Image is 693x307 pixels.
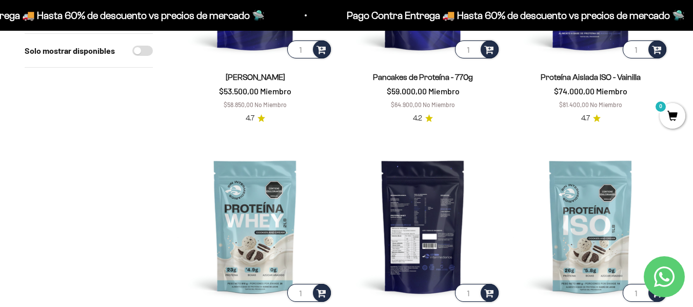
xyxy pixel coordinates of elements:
span: $81.400,00 [559,101,589,108]
span: No Miembro [590,101,622,108]
a: [PERSON_NAME] [226,73,285,81]
span: 4.7 [581,113,590,124]
span: $74.000,00 [554,86,595,96]
span: 4.2 [413,113,422,124]
a: 4.24.2 de 5.0 estrellas [413,113,433,124]
span: $58.850,00 [224,101,253,108]
span: $59.000,00 [387,86,427,96]
span: 4.7 [246,113,254,124]
a: 0 [660,111,685,122]
a: Pancakes de Proteína - 770g [373,73,473,81]
span: Miembro [260,86,291,96]
span: $53.500,00 [219,86,259,96]
span: No Miembro [423,101,455,108]
span: Miembro [596,86,627,96]
a: 4.74.7 de 5.0 estrellas [581,113,601,124]
label: Solo mostrar disponibles [25,44,115,57]
span: No Miembro [254,101,287,108]
p: Pago Contra Entrega 🚚 Hasta 60% de descuento vs precios de mercado 🛸 [346,7,684,24]
span: Miembro [428,86,460,96]
a: 4.74.7 de 5.0 estrellas [246,113,265,124]
mark: 0 [655,100,667,113]
img: Proteína Whey - Chocolate [345,149,501,304]
a: Proteína Aislada ISO - Vainilla [541,73,641,81]
span: $64.900,00 [391,101,422,108]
